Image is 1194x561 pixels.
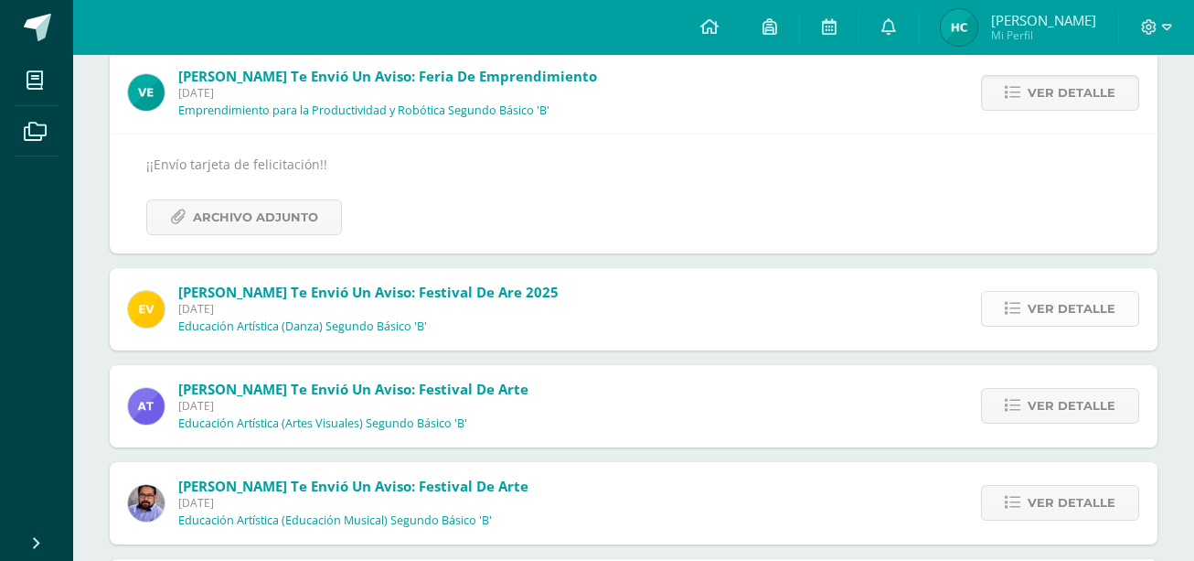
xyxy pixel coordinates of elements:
div: ¡¡Envío tarjeta de felicitación!! [146,153,1121,234]
span: [DATE] [178,301,559,317]
img: e0d417c472ee790ef5578283e3430836.png [128,388,165,425]
span: [PERSON_NAME] te envió un aviso: Festival de Arte [178,477,528,495]
img: c37bd27e5ecd102814f09d82dcfd2d7f.png [941,9,977,46]
img: fe2f5d220dae08f5bb59c8e1ae6aeac3.png [128,485,165,522]
span: [DATE] [178,398,528,414]
span: [PERSON_NAME] te envió un aviso: Festival de Arte [178,380,528,398]
span: Ver detalle [1028,292,1115,326]
span: Ver detalle [1028,389,1115,423]
span: [PERSON_NAME] te envió un aviso: Feria de Emprendimiento [178,67,597,85]
img: aeabfbe216d4830361551c5f8df01f91.png [128,74,165,111]
p: Educación Artística (Danza) Segundo Básico 'B' [178,319,427,334]
span: Ver detalle [1028,76,1115,110]
span: Ver detalle [1028,486,1115,520]
span: Mi Perfil [991,27,1096,43]
p: Educación Artística (Artes Visuales) Segundo Básico 'B' [178,416,467,431]
span: [PERSON_NAME] [991,11,1096,29]
span: [PERSON_NAME] te envió un aviso: Festival de are 2025 [178,283,559,301]
span: [DATE] [178,85,597,101]
p: Educación Artística (Educación Musical) Segundo Básico 'B' [178,513,492,528]
a: Archivo Adjunto [146,200,342,235]
img: 383db5ddd486cfc25017fad405f5d727.png [128,291,165,328]
p: Emprendimiento para la Productividad y Robótica Segundo Básico 'B' [178,103,549,118]
span: Archivo Adjunto [193,200,318,234]
span: [DATE] [178,495,528,511]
